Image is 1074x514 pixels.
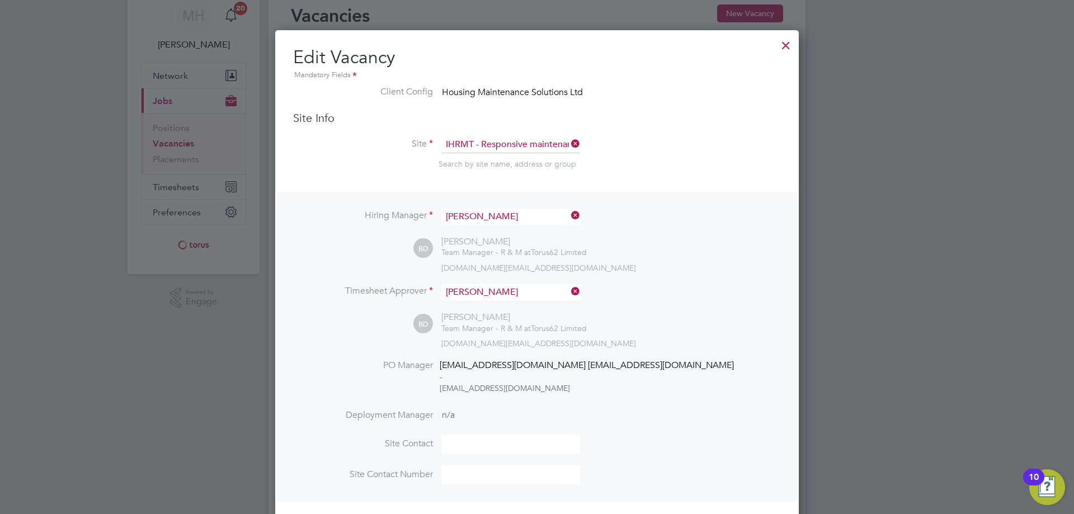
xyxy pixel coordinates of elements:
span: [DOMAIN_NAME][EMAIL_ADDRESS][DOMAIN_NAME] [441,338,636,348]
input: Search for... [442,284,580,300]
label: Site [293,138,433,150]
span: BD [413,239,433,258]
label: Site Contact Number [293,469,433,480]
label: Client Config [293,86,433,98]
span: BD [413,314,433,334]
button: Open Resource Center, 10 new notifications [1029,469,1065,505]
label: Deployment Manager [293,409,433,421]
div: 10 [1029,477,1039,492]
div: Torus62 Limited [441,247,587,257]
div: [PERSON_NAME] [441,236,587,248]
span: Team Manager - R & M at [441,247,531,257]
label: Site Contact [293,438,433,450]
div: [EMAIL_ADDRESS][DOMAIN_NAME] [440,383,734,394]
h2: Edit Vacancy [293,46,781,82]
span: [EMAIL_ADDRESS][DOMAIN_NAME] [EMAIL_ADDRESS][DOMAIN_NAME] [440,360,734,371]
span: n/a [442,409,455,421]
div: [PERSON_NAME] [441,312,587,323]
span: Housing Maintenance Solutions Ltd [442,87,583,98]
span: Search by site name, address or group [439,159,576,169]
input: Search for... [442,209,580,225]
label: PO Manager [293,360,433,371]
label: Timesheet Approver [293,285,433,297]
div: Mandatory Fields [293,69,781,82]
div: - [440,371,734,383]
span: [DOMAIN_NAME][EMAIL_ADDRESS][DOMAIN_NAME] [441,263,636,273]
input: Search for... [442,136,580,153]
div: Torus62 Limited [441,323,587,333]
h3: Site Info [293,111,781,125]
label: Hiring Manager [293,210,433,221]
span: Team Manager - R & M at [441,323,531,333]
